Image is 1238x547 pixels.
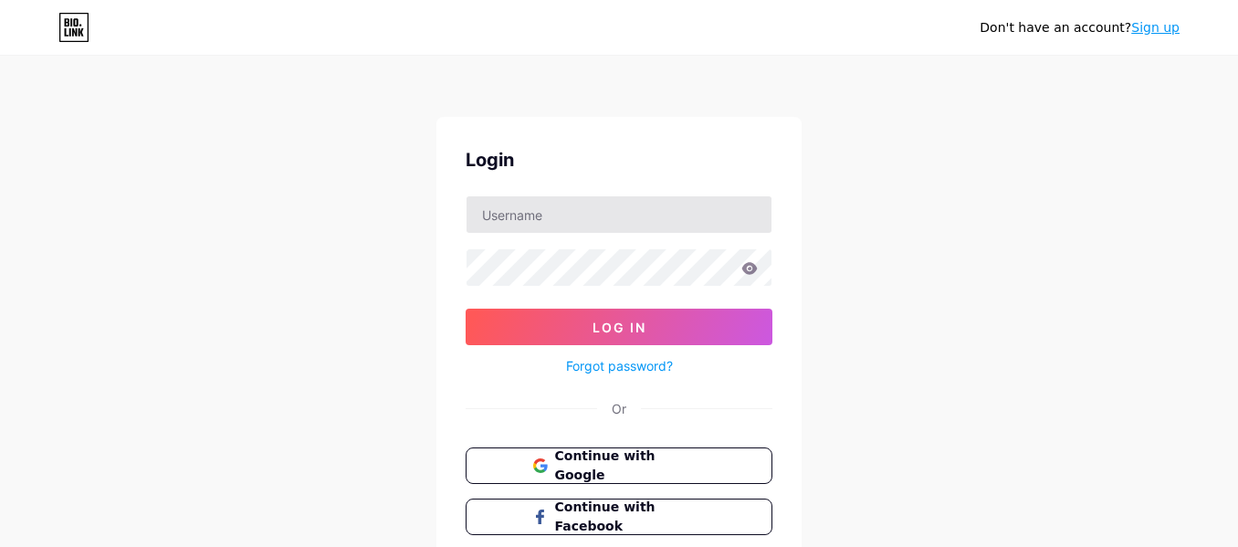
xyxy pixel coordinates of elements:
span: Continue with Google [555,447,706,485]
button: Continue with Facebook [466,499,772,535]
span: Continue with Facebook [555,498,706,536]
input: Username [467,196,771,233]
button: Continue with Google [466,447,772,484]
a: Sign up [1131,20,1180,35]
div: Login [466,146,772,174]
a: Forgot password? [566,356,673,375]
div: Or [612,399,626,418]
span: Log In [593,320,646,335]
button: Log In [466,309,772,345]
div: Don't have an account? [980,18,1180,37]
